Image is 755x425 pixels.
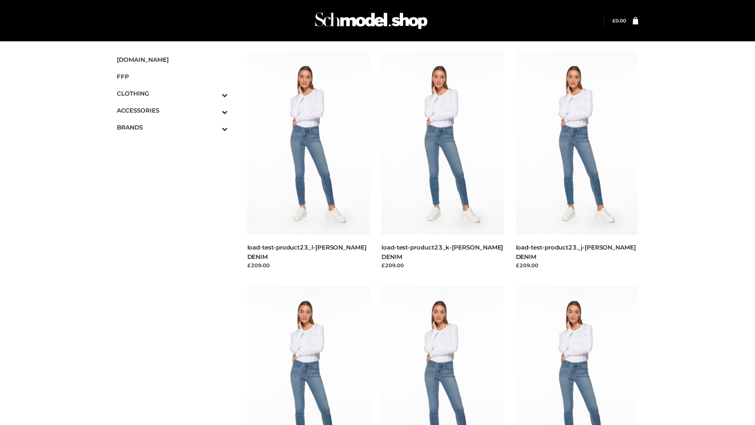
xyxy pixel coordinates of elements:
button: Toggle Submenu [200,102,228,119]
span: ACCESSORIES [117,106,228,115]
span: FFP [117,72,228,81]
bdi: 0.00 [612,18,626,24]
span: [DOMAIN_NAME] [117,55,228,64]
div: £209.00 [381,261,504,269]
div: £209.00 [247,261,370,269]
a: load-test-product23_l-[PERSON_NAME] DENIM [247,244,366,260]
span: CLOTHING [117,89,228,98]
a: load-test-product23_j-[PERSON_NAME] DENIM [516,244,636,260]
a: load-test-product23_k-[PERSON_NAME] DENIM [381,244,503,260]
a: [DOMAIN_NAME] [117,51,228,68]
a: FFP [117,68,228,85]
a: CLOTHINGToggle Submenu [117,85,228,102]
a: BRANDSToggle Submenu [117,119,228,136]
a: £0.00 [612,18,626,24]
div: £209.00 [516,261,639,269]
a: ACCESSORIESToggle Submenu [117,102,228,119]
button: Toggle Submenu [200,85,228,102]
img: Schmodel Admin 964 [312,5,430,36]
button: Toggle Submenu [200,119,228,136]
span: £ [612,18,615,24]
span: BRANDS [117,123,228,132]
